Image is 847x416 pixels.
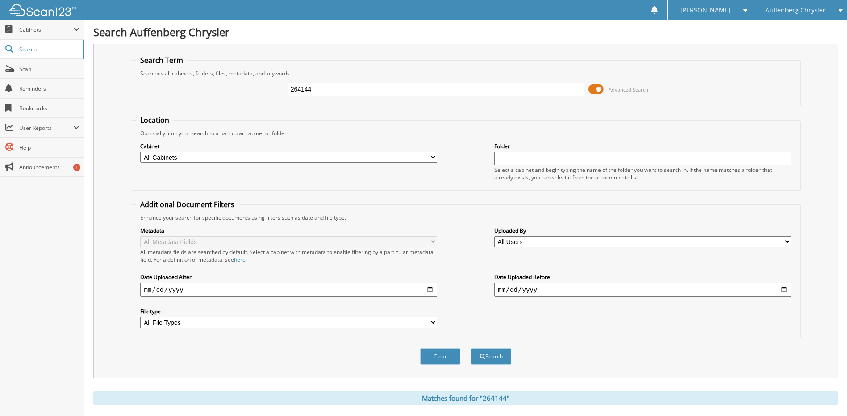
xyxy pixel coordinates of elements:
[19,85,79,92] span: Reminders
[420,348,460,365] button: Clear
[140,308,437,315] label: File type
[136,55,188,65] legend: Search Term
[19,163,79,171] span: Announcements
[19,65,79,73] span: Scan
[136,70,795,77] div: Searches all cabinets, folders, files, metadata, and keywords
[494,142,791,150] label: Folder
[765,8,826,13] span: Auffenberg Chrysler
[494,273,791,281] label: Date Uploaded Before
[136,214,795,221] div: Enhance your search for specific documents using filters such as date and file type.
[140,227,437,234] label: Metadata
[680,8,730,13] span: [PERSON_NAME]
[609,86,648,93] span: Advanced Search
[494,166,791,181] div: Select a cabinet and begin typing the name of the folder you want to search in. If the name match...
[136,200,239,209] legend: Additional Document Filters
[19,124,73,132] span: User Reports
[136,115,174,125] legend: Location
[136,129,795,137] div: Optionally limit your search to a particular cabinet or folder
[93,391,838,405] div: Matches found for "264144"
[494,283,791,297] input: end
[471,348,511,365] button: Search
[93,25,838,39] h1: Search Auffenberg Chrysler
[140,283,437,297] input: start
[140,142,437,150] label: Cabinet
[19,104,79,112] span: Bookmarks
[19,46,78,53] span: Search
[140,248,437,263] div: All metadata fields are searched by default. Select a cabinet with metadata to enable filtering b...
[140,273,437,281] label: Date Uploaded After
[19,26,73,33] span: Cabinets
[494,227,791,234] label: Uploaded By
[19,144,79,151] span: Help
[234,256,246,263] a: here
[9,4,76,16] img: scan123-logo-white.svg
[73,164,80,171] div: 1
